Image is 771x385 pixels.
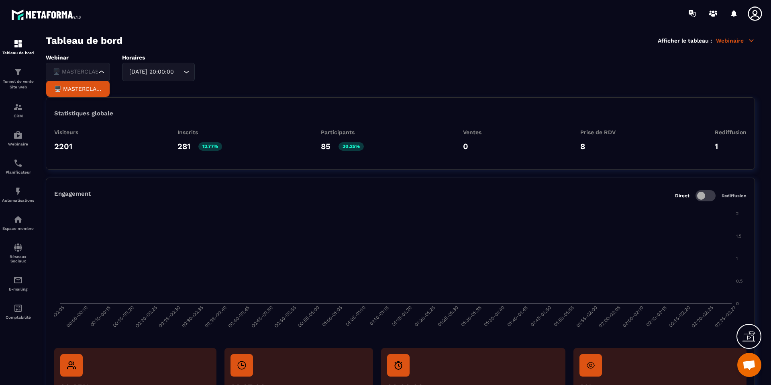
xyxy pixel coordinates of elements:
[122,63,195,81] div: Search for option
[297,305,320,328] tspan: 00:55-01:00
[2,152,34,180] a: schedulerschedulerPlanificateur
[2,142,34,146] p: Webinaire
[580,129,616,135] div: Prise de RDV
[463,129,481,135] div: Ventes
[46,35,122,46] h3: Tableau de bord
[553,305,575,328] tspan: 01:50-01:55
[736,233,741,239] tspan: 1.5
[46,63,110,81] div: Search for option
[54,110,113,117] p: Statistiques globale
[321,141,330,151] p: 85
[575,305,598,328] tspan: 01:55-02:00
[736,301,739,306] tspan: 0
[598,305,621,329] tspan: 02:00-02:05
[112,305,135,328] tspan: 00:15-00:20
[460,305,483,328] tspan: 01:30-01:35
[13,303,23,313] img: accountant
[46,54,110,61] p: Webinar
[2,79,34,90] p: Tunnel de vente Site web
[175,68,182,76] input: Search for option
[54,141,72,151] p: 2201
[736,256,738,261] tspan: 1
[658,37,712,44] p: Afficher le tableau :
[13,158,23,168] img: scheduler
[2,124,34,152] a: automationsautomationsWebinaire
[13,130,23,140] img: automations
[690,305,714,329] tspan: 02:20-02:25
[391,305,413,327] tspan: 01:15-01:20
[2,226,34,231] p: Espace membre
[529,305,552,328] tspan: 01:45-01:50
[2,297,34,326] a: accountantaccountantComptabilité
[2,51,34,55] p: Tableau de bord
[13,243,23,252] img: social-network
[2,254,34,263] p: Réseaux Sociaux
[715,141,718,151] p: 1
[89,305,112,328] tspan: 00:10-00:15
[675,193,689,199] p: Direct
[345,305,367,327] tspan: 01:05-01:10
[250,305,274,329] tspan: 00:45-00:50
[2,287,34,291] p: E-mailing
[436,305,459,328] tspan: 01:25-01:30
[177,141,190,151] p: 281
[198,142,222,151] p: 12.77%
[181,305,204,329] tspan: 00:30-00:35
[227,305,251,329] tspan: 00:40-00:45
[13,39,23,49] img: formation
[339,142,364,151] p: 30.25%
[321,129,364,135] div: Participants
[736,211,738,216] tspan: 2
[54,190,91,201] p: Engagement
[368,305,390,327] tspan: 01:10-01:15
[65,305,89,328] tspan: 00:05-00:10
[506,305,529,328] tspan: 01:40-01:45
[204,305,227,329] tspan: 00:35-00:40
[580,141,585,151] p: 8
[122,54,195,61] p: Horaires
[622,305,645,328] tspan: 02:05-02:10
[2,33,34,61] a: formationformationTableau de bord
[54,129,78,135] div: Visiteurs
[2,96,34,124] a: formationformationCRM
[2,114,34,118] p: CRM
[2,237,34,269] a: social-networksocial-networkRéseaux Sociaux
[2,61,34,96] a: formationformationTunnel de vente Site web
[722,193,747,199] p: Rediffusion
[321,305,344,328] tspan: 01:00-01:05
[13,275,23,285] img: email
[736,279,742,284] tspan: 0.5
[157,305,181,329] tspan: 00:25-00:30
[177,129,222,135] div: Inscrits
[13,215,23,224] img: automations
[13,102,23,112] img: formation
[13,67,23,77] img: formation
[668,305,691,328] tspan: 02:15-02:20
[2,315,34,319] p: Comptabilité
[463,141,468,151] p: 0
[134,305,158,329] tspan: 00:20-00:25
[2,198,34,203] p: Automatisations
[483,305,506,328] tspan: 01:35-01:40
[11,7,84,22] img: logo
[414,305,436,328] tspan: 01:20-01:25
[2,269,34,297] a: emailemailE-mailing
[2,170,34,174] p: Planificateur
[715,129,747,135] div: Rediffusion
[716,37,755,44] p: Webinaire
[645,305,668,328] tspan: 02:10-02:15
[273,305,297,329] tspan: 00:50-00:55
[737,353,761,377] div: Ouvrir le chat
[13,186,23,196] img: automations
[714,305,737,329] tspan: 02:25-02:27
[2,209,34,237] a: automationsautomationsEspace membre
[2,180,34,209] a: automationsautomationsAutomatisations
[51,68,97,76] input: Search for option
[127,68,175,76] span: [DATE] 20:00:00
